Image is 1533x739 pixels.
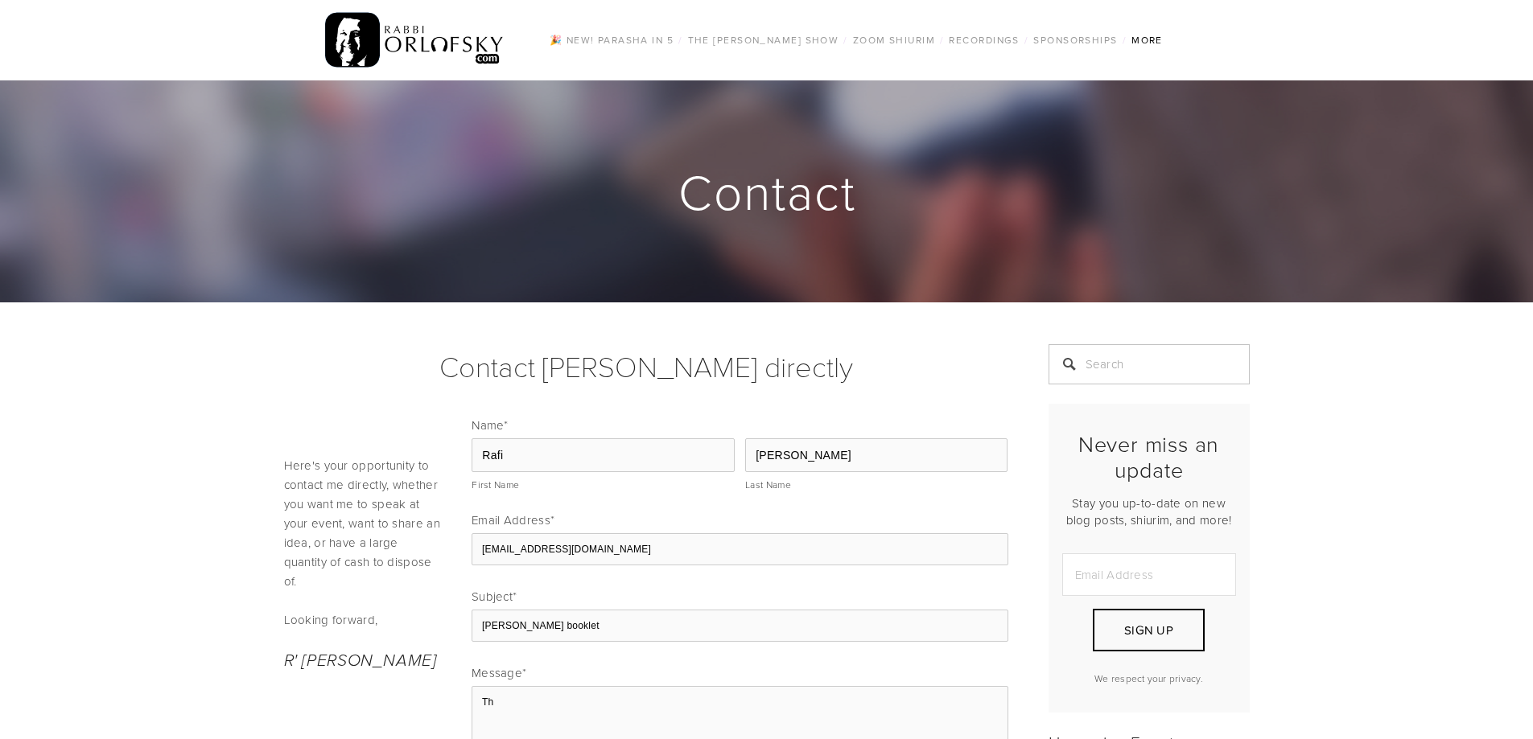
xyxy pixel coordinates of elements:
[843,33,847,47] span: /
[944,30,1024,51] a: Recordings
[678,33,682,47] span: /
[1024,33,1028,47] span: /
[1127,30,1168,51] a: More
[472,511,1008,528] label: Email Address
[683,30,844,51] a: The [PERSON_NAME] Show
[1124,622,1173,638] span: Sign Up
[1062,671,1236,685] p: We respect your privacy.
[745,438,1008,472] input: Last Name
[1049,344,1250,384] input: Search
[472,417,509,433] legend: Name
[545,30,678,51] a: 🎉 NEW! Parasha in 5
[284,610,445,630] p: Looking forward,
[1062,553,1236,596] input: Email Address
[472,438,734,472] input: First Name
[940,33,944,47] span: /
[1062,495,1236,528] p: Stay you up-to-date on new blog posts, shiurim, and more!
[472,664,1008,681] label: Message
[284,166,1251,217] h1: Contact
[1093,609,1204,651] button: Sign Up
[745,478,791,491] span: Last Name
[472,588,1008,605] label: Subject
[848,30,940,51] a: Zoom Shiurim
[284,456,445,591] p: Here's your opportunity to contact me directly, whether you want me to speak at your event, want ...
[1062,431,1236,483] h2: Never miss an update
[284,344,1008,388] h1: Contact [PERSON_NAME] directly
[1028,30,1122,51] a: Sponsorships
[325,9,505,72] img: RabbiOrlofsky.com
[1123,33,1127,47] span: /
[284,651,437,671] em: R' [PERSON_NAME]
[472,478,519,491] span: First Name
